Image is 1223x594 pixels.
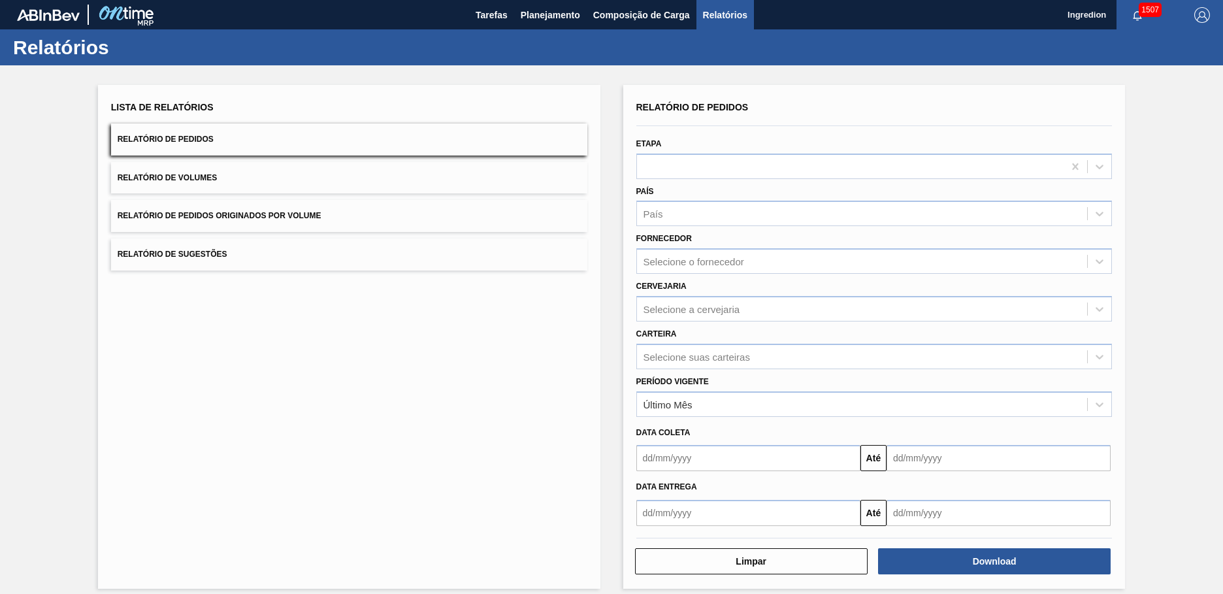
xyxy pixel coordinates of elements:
span: Composição de Carga [593,7,690,23]
input: dd/mm/yyyy [636,500,860,526]
span: Data coleta [636,428,691,437]
label: Cervejaria [636,282,687,291]
button: Relatório de Pedidos Originados por Volume [111,200,587,232]
span: Relatório de Volumes [118,173,217,182]
button: Notificações [1117,6,1158,24]
span: Relatório de Sugestões [118,250,227,259]
span: Planejamento [521,7,580,23]
div: Selecione o fornecedor [644,256,744,267]
button: Limpar [635,548,868,574]
span: Data entrega [636,482,697,491]
span: Lista de Relatórios [111,102,214,112]
img: Logout [1194,7,1210,23]
span: 1507 [1139,3,1162,17]
span: Relatório de Pedidos [118,135,214,144]
button: Relatório de Volumes [111,162,587,194]
div: Último Mês [644,399,693,410]
button: Relatório de Sugestões [111,239,587,271]
span: Tarefas [476,7,508,23]
span: Relatórios [703,7,747,23]
button: Download [878,548,1111,574]
span: Relatório de Pedidos Originados por Volume [118,211,321,220]
input: dd/mm/yyyy [887,500,1111,526]
label: Fornecedor [636,234,692,243]
input: dd/mm/yyyy [636,445,860,471]
div: Selecione suas carteiras [644,351,750,362]
label: Período Vigente [636,377,709,386]
div: Selecione a cervejaria [644,303,740,314]
button: Até [860,445,887,471]
label: País [636,187,654,196]
label: Etapa [636,139,662,148]
div: País [644,208,663,220]
input: dd/mm/yyyy [887,445,1111,471]
h1: Relatórios [13,40,245,55]
button: Até [860,500,887,526]
span: Relatório de Pedidos [636,102,749,112]
label: Carteira [636,329,677,338]
img: TNhmsLtSVTkK8tSr43FrP2fwEKptu5GPRR3wAAAABJRU5ErkJggg== [17,9,80,21]
button: Relatório de Pedidos [111,124,587,156]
